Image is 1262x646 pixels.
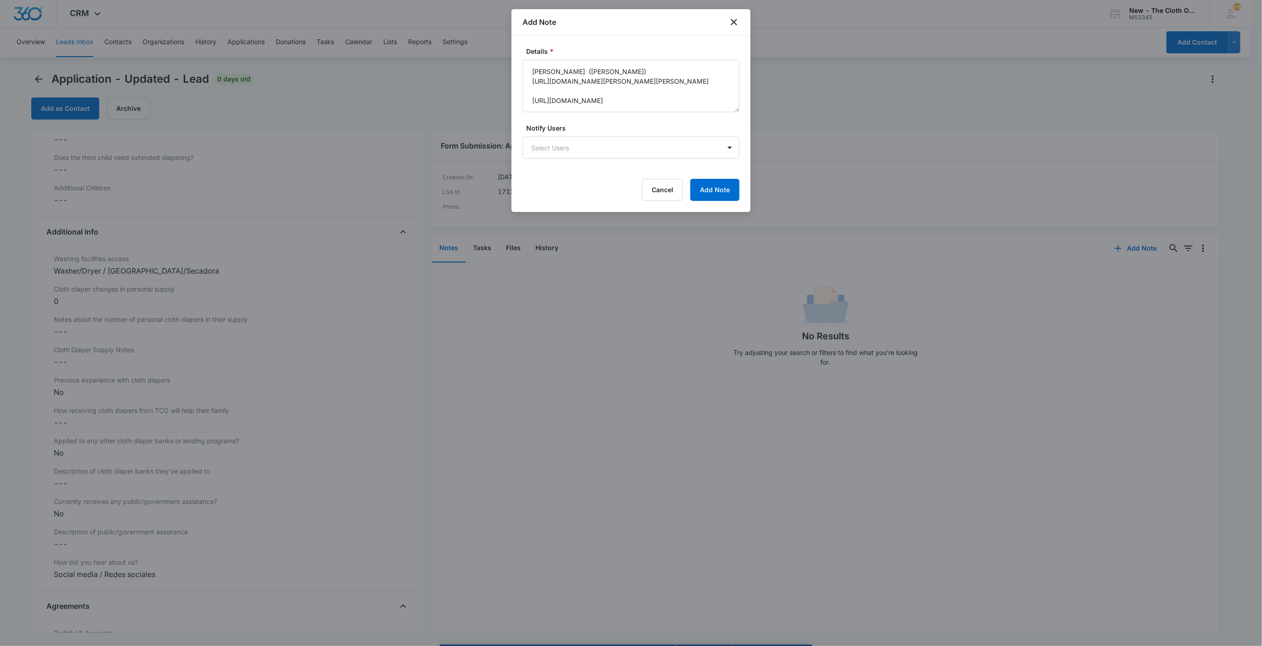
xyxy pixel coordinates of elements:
button: close [728,17,739,28]
label: Notify Users [526,123,743,133]
textarea: [PERSON_NAME] ([PERSON_NAME]) [URL][DOMAIN_NAME][PERSON_NAME][PERSON_NAME] [URL][DOMAIN_NAME] [523,60,739,112]
label: Details [526,46,743,56]
h1: Add Note [523,17,556,28]
button: Cancel [642,179,683,201]
button: Add Note [690,179,739,201]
